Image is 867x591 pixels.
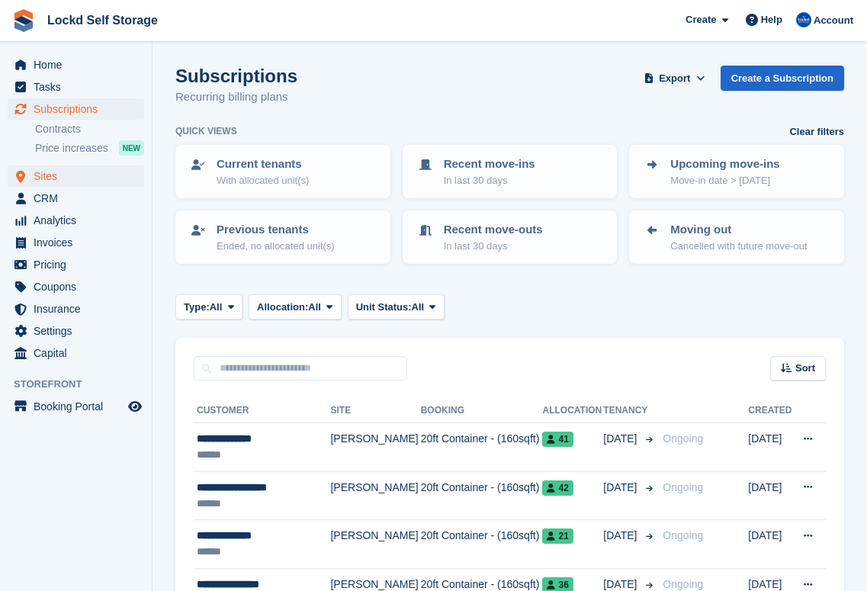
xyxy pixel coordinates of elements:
p: With allocated unit(s) [217,173,309,188]
a: Create a Subscription [721,66,844,91]
button: Unit Status: All [348,294,445,320]
span: Capital [34,342,125,364]
th: Site [330,399,420,423]
span: [DATE] [603,480,640,496]
div: NEW [119,140,144,156]
span: Subscriptions [34,98,125,120]
span: Sites [34,165,125,187]
span: [DATE] [603,528,640,544]
span: All [210,300,223,315]
span: Export [659,71,690,86]
span: Ongoing [663,529,703,541]
span: 41 [542,432,573,447]
a: Lockd Self Storage [41,8,164,33]
th: Tenancy [603,399,657,423]
a: menu [8,210,144,231]
a: Contracts [35,122,144,137]
span: Pricing [34,254,125,275]
h1: Subscriptions [175,66,297,86]
span: Type: [184,300,210,315]
p: Moving out [670,221,807,239]
span: Help [761,12,782,27]
a: menu [8,98,144,120]
span: Sort [795,361,815,376]
img: Jonny Bleach [796,12,811,27]
a: menu [8,188,144,209]
p: Recent move-outs [444,221,543,239]
span: Create [686,12,716,27]
button: Export [641,66,708,91]
span: Storefront [14,377,152,392]
span: Settings [34,320,125,342]
td: [DATE] [748,423,793,472]
p: In last 30 days [444,173,535,188]
a: menu [8,232,144,253]
p: Move-in date > [DATE] [670,173,779,188]
span: Ongoing [663,578,703,590]
span: CRM [34,188,125,209]
span: Account [814,13,853,28]
a: Preview store [126,397,144,416]
a: menu [8,165,144,187]
a: Previous tenants Ended, no allocated unit(s) [177,212,389,262]
span: 42 [542,480,573,496]
span: Unit Status: [356,300,412,315]
h6: Quick views [175,124,237,138]
td: [PERSON_NAME] [330,423,420,472]
a: Recent move-outs In last 30 days [404,212,616,262]
td: [PERSON_NAME] [330,520,420,569]
a: Price increases NEW [35,140,144,156]
td: [PERSON_NAME] [330,471,420,520]
span: Insurance [34,298,125,320]
a: menu [8,276,144,297]
span: Price increases [35,141,108,156]
span: Allocation: [257,300,308,315]
p: Recurring billing plans [175,88,297,106]
a: menu [8,342,144,364]
span: Home [34,54,125,75]
p: Cancelled with future move-out [670,239,807,254]
a: menu [8,54,144,75]
span: 21 [542,528,573,544]
td: 20ft Container - (160sqft) [421,471,543,520]
p: Recent move-ins [444,156,535,173]
th: Customer [194,399,330,423]
th: Booking [421,399,543,423]
span: All [308,300,321,315]
button: Type: All [175,294,242,320]
p: Current tenants [217,156,309,173]
th: Created [748,399,793,423]
button: Allocation: All [249,294,342,320]
span: Ongoing [663,432,703,445]
td: [DATE] [748,520,793,569]
a: menu [8,298,144,320]
a: menu [8,320,144,342]
a: menu [8,76,144,98]
span: Invoices [34,232,125,253]
span: Ongoing [663,481,703,493]
p: Upcoming move-ins [670,156,779,173]
span: Booking Portal [34,396,125,417]
span: Tasks [34,76,125,98]
td: 20ft Container - (160sqft) [421,520,543,569]
a: Current tenants With allocated unit(s) [177,146,389,197]
th: Allocation [542,399,603,423]
a: Clear filters [789,124,844,140]
img: stora-icon-8386f47178a22dfd0bd8f6a31ec36ba5ce8667c1dd55bd0f319d3a0aa187defe.svg [12,9,35,32]
a: Upcoming move-ins Move-in date > [DATE] [631,146,843,197]
p: In last 30 days [444,239,543,254]
a: Moving out Cancelled with future move-out [631,212,843,262]
a: Recent move-ins In last 30 days [404,146,616,197]
span: All [412,300,425,315]
td: [DATE] [748,471,793,520]
td: 20ft Container - (160sqft) [421,423,543,472]
p: Ended, no allocated unit(s) [217,239,335,254]
a: menu [8,254,144,275]
span: Analytics [34,210,125,231]
p: Previous tenants [217,221,335,239]
span: Coupons [34,276,125,297]
span: [DATE] [603,431,640,447]
a: menu [8,396,144,417]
